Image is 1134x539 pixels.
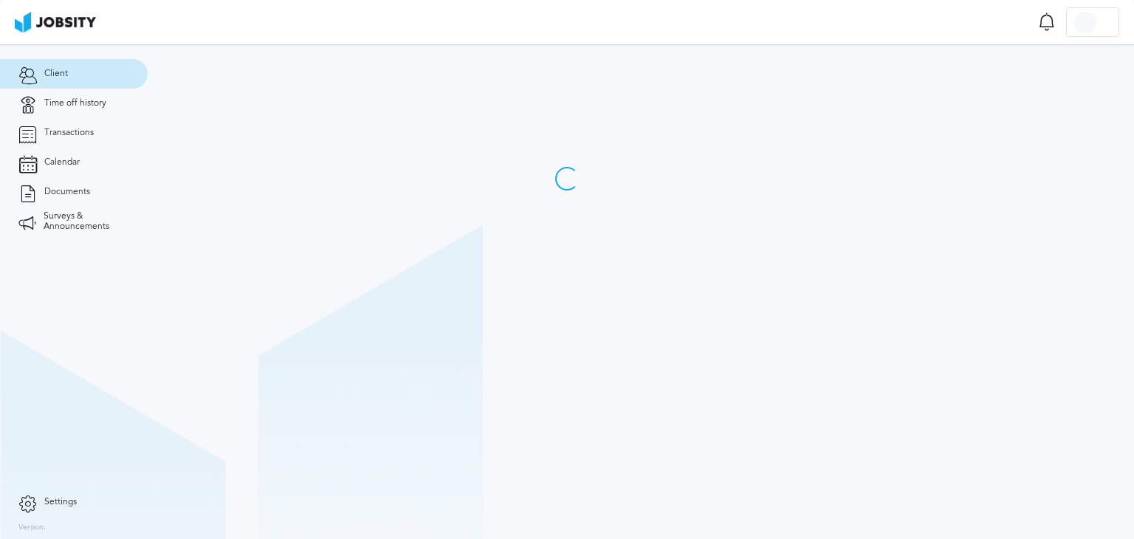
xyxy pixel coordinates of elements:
[44,497,77,507] span: Settings
[44,98,106,109] span: Time off history
[18,523,46,532] label: Version:
[44,187,90,197] span: Documents
[44,69,68,79] span: Client
[44,128,94,138] span: Transactions
[44,157,80,168] span: Calendar
[15,12,96,32] img: ab4bad089aa723f57921c736e9817d99.png
[44,211,129,232] span: Surveys & Announcements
